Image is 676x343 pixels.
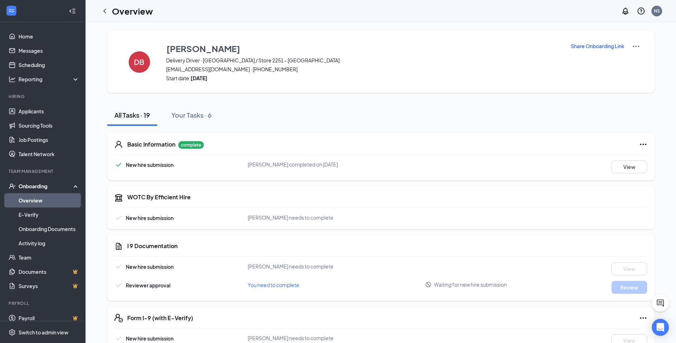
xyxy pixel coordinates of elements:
span: [EMAIL_ADDRESS][DOMAIN_NAME] · [PHONE_NUMBER] [166,66,562,73]
svg: Checkmark [114,160,123,169]
span: You need to complete [248,282,299,288]
span: [PERSON_NAME] needs to complete [248,214,334,221]
svg: QuestionInfo [637,7,645,15]
a: Home [19,29,79,43]
span: Waiting for new hire submission [434,281,507,288]
a: Activity log [19,236,79,250]
svg: FormI9EVerifyIcon [114,314,123,322]
div: Reporting [19,76,80,83]
h4: DB [134,60,144,65]
svg: User [114,140,123,149]
span: New hire submission [126,335,174,342]
strong: [DATE] [191,75,207,81]
div: Team Management [9,168,78,174]
button: ChatActive [652,295,669,312]
a: Messages [19,43,79,58]
svg: ChatActive [656,299,665,307]
div: All Tasks · 19 [114,111,150,119]
h3: [PERSON_NAME] [166,42,240,55]
h1: Overview [112,5,153,17]
button: View [612,160,647,173]
a: Job Postings [19,133,79,147]
a: Talent Network [19,147,79,161]
svg: Ellipses [639,314,647,322]
svg: Checkmark [114,262,123,271]
svg: ChevronLeft [100,7,109,15]
a: Applicants [19,104,79,118]
span: New hire submission [126,162,174,168]
svg: Checkmark [114,214,123,222]
a: E-Verify [19,208,79,222]
button: Share Onboarding Link [571,42,625,50]
a: Onboarding Documents [19,222,79,236]
button: Review [612,281,647,294]
div: Open Intercom Messenger [652,319,669,336]
div: Your Tasks · 6 [171,111,212,119]
svg: CustomFormIcon [114,242,123,251]
button: View [612,262,647,275]
h5: WOTC By Efficient Hire [127,193,191,201]
svg: Analysis [9,76,16,83]
a: DocumentsCrown [19,265,79,279]
svg: WorkstreamLogo [8,7,15,14]
div: Switch to admin view [19,329,68,336]
svg: Checkmark [114,281,123,290]
span: [PERSON_NAME] completed on [DATE] [248,161,338,168]
img: More Actions [632,42,640,51]
svg: Collapse [69,7,76,15]
span: New hire submission [126,263,174,270]
span: [PERSON_NAME] needs to complete [248,263,334,270]
h5: Basic Information [127,140,175,148]
a: Team [19,250,79,265]
button: [PERSON_NAME] [166,42,562,55]
a: PayrollCrown [19,311,79,325]
a: SurveysCrown [19,279,79,293]
a: Scheduling [19,58,79,72]
svg: UserCheck [9,183,16,190]
span: Start date: [166,75,562,82]
span: New hire submission [126,215,174,221]
svg: Notifications [621,7,630,15]
svg: Blocked [425,281,432,288]
span: [PERSON_NAME] needs to complete [248,335,334,341]
svg: Ellipses [639,140,647,149]
svg: Government [114,193,123,202]
svg: Settings [9,329,16,336]
a: Overview [19,193,79,208]
button: DB [122,42,157,82]
div: Payroll [9,300,78,306]
div: Onboarding [19,183,73,190]
span: Reviewer approval [126,282,170,288]
h5: Form I-9 (with E-Verify) [127,314,193,322]
div: Hiring [9,93,78,99]
h5: I 9 Documentation [127,242,177,250]
a: Sourcing Tools [19,118,79,133]
div: NS [654,8,660,14]
span: Delivery Driver · [GEOGRAPHIC_DATA] / Store 2251 - [GEOGRAPHIC_DATA] [166,57,562,64]
svg: Checkmark [114,334,123,343]
p: complete [178,141,204,149]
